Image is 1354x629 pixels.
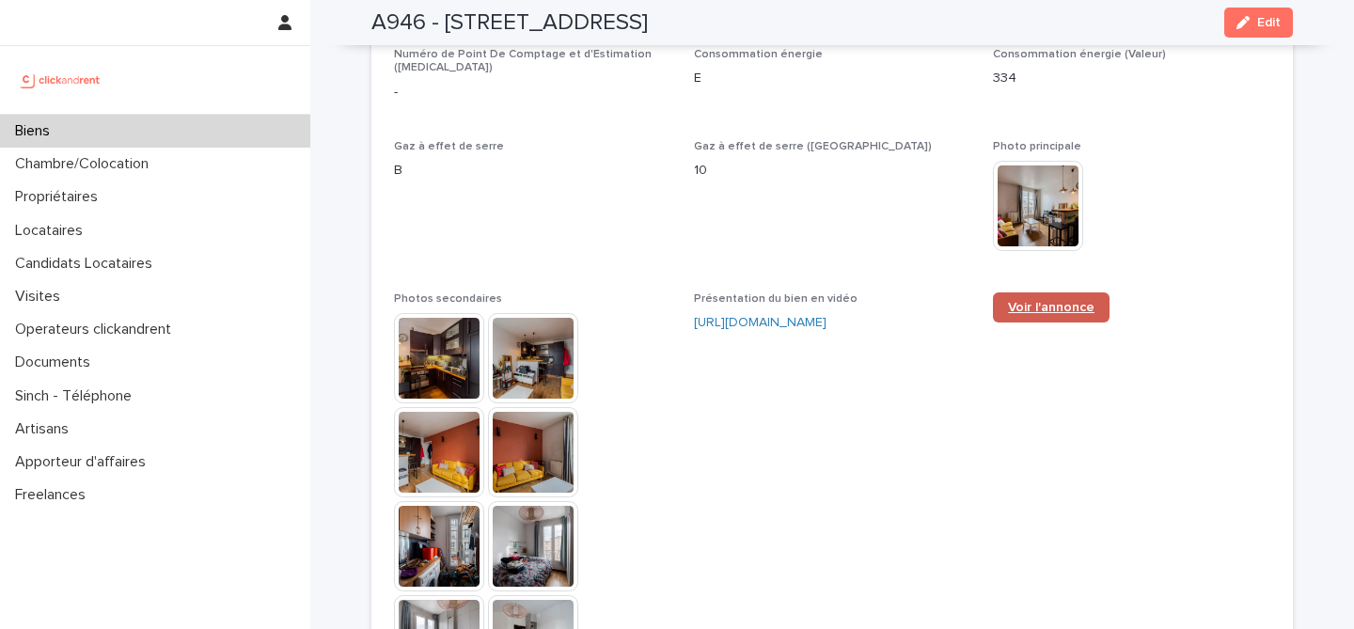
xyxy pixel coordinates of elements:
span: Photos secondaires [394,293,502,305]
p: Sinch - Téléphone [8,387,147,405]
p: 334 [993,69,1270,88]
p: Artisans [8,420,84,438]
h2: A946 - [STREET_ADDRESS] [371,9,648,37]
p: Freelances [8,486,101,504]
a: [URL][DOMAIN_NAME] [694,316,827,329]
p: Visites [8,288,75,306]
p: Operateurs clickandrent [8,321,186,338]
p: Propriétaires [8,188,113,206]
p: B [394,161,671,181]
span: Numéro de Point De Comptage et d'Estimation ([MEDICAL_DATA]) [394,49,652,73]
span: Gaz à effet de serre [394,141,504,152]
span: Gaz à effet de serre ([GEOGRAPHIC_DATA]) [694,141,932,152]
p: Chambre/Colocation [8,155,164,173]
span: Consommation énergie [694,49,823,60]
p: - [394,83,671,102]
button: Edit [1224,8,1293,38]
span: Consommation énergie (Valeur) [993,49,1166,60]
span: Edit [1257,16,1281,29]
p: Apporteur d'affaires [8,453,161,471]
span: Présentation du bien en vidéo [694,293,858,305]
p: Documents [8,354,105,371]
span: Voir l'annonce [1008,301,1094,314]
p: Candidats Locataires [8,255,167,273]
p: Biens [8,122,65,140]
img: UCB0brd3T0yccxBKYDjQ [15,61,106,99]
a: Voir l'annonce [993,292,1110,322]
p: Locataires [8,222,98,240]
p: E [694,69,971,88]
p: 10 [694,161,971,181]
span: Photo principale [993,141,1081,152]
